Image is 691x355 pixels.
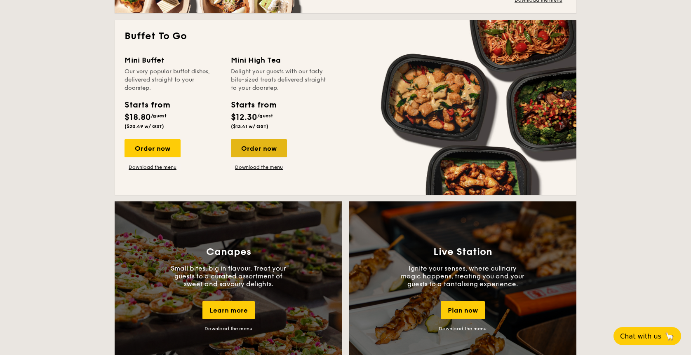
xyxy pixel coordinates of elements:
span: $18.80 [125,112,151,122]
div: Delight your guests with our tasty bite-sized treats delivered straight to your doorstep. [231,68,327,92]
span: Chat with us [620,332,661,340]
h2: Buffet To Go [125,30,566,43]
h3: Canapes [206,246,251,258]
span: /guest [257,113,273,119]
div: Our very popular buffet dishes, delivered straight to your doorstep. [125,68,221,92]
span: $12.30 [231,112,257,122]
div: Plan now [441,301,485,319]
a: Download the menu [204,326,252,332]
a: Download the menu [439,326,487,332]
div: Order now [125,139,181,157]
h3: Live Station [433,246,492,258]
p: Ignite your senses, where culinary magic happens, treating you and your guests to a tantalising e... [401,264,524,288]
div: Order now [231,139,287,157]
div: Learn more [202,301,255,319]
button: Chat with us🦙 [613,327,681,345]
a: Download the menu [125,164,181,170]
div: Starts from [231,99,276,111]
div: Mini Buffet [125,54,221,66]
div: Starts from [125,99,169,111]
a: Download the menu [231,164,287,170]
span: 🦙 [665,332,675,341]
span: ($20.49 w/ GST) [125,124,164,129]
div: Mini High Tea [231,54,327,66]
p: Small bites, big in flavour. Treat your guests to a curated assortment of sweet and savoury delig... [167,264,290,288]
span: /guest [151,113,167,119]
span: ($13.41 w/ GST) [231,124,268,129]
